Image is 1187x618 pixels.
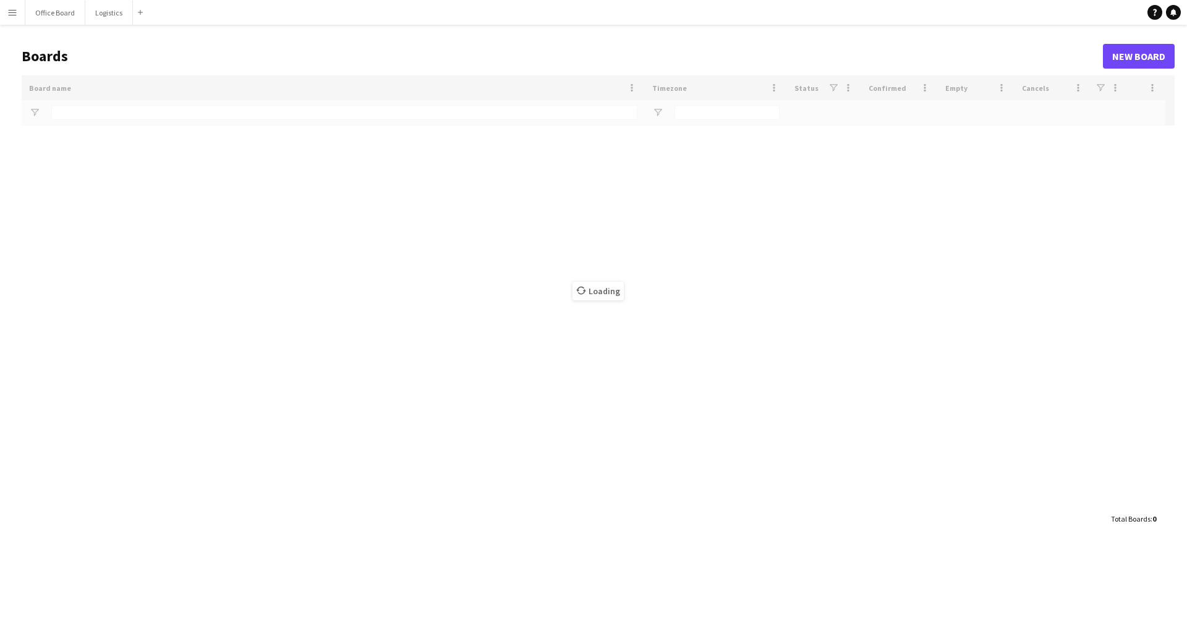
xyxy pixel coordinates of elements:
[1152,514,1156,523] span: 0
[25,1,85,25] button: Office Board
[85,1,133,25] button: Logistics
[572,282,624,300] span: Loading
[1103,44,1175,69] a: New Board
[22,47,1103,66] h1: Boards
[1111,514,1151,523] span: Total Boards
[1111,507,1156,531] div: :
